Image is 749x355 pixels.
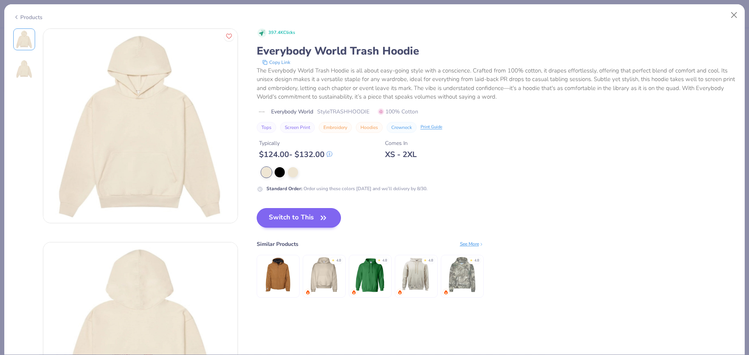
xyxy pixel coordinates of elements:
[382,258,387,263] div: 4.8
[257,240,298,248] div: Similar Products
[271,108,313,116] span: Everybody World
[460,240,484,247] div: See More
[224,31,234,41] button: Like
[266,185,428,192] div: Order using these colors [DATE] and we’ll delivery by 8/30.
[43,29,238,223] img: Front
[727,8,742,23] button: Close
[385,150,417,159] div: XS - 2XL
[15,60,34,78] img: Back
[13,13,43,21] div: Products
[266,185,302,192] strong: Standard Order :
[317,108,369,116] span: Style TRASHHOODIE
[259,256,296,293] img: Dri Duck Kodiak Jacket
[257,44,736,58] div: Everybody World Trash Hoodie
[356,122,383,133] button: Hoodies
[257,109,267,115] img: brand logo
[257,122,276,133] button: Tops
[470,258,473,261] div: ★
[280,122,315,133] button: Screen Print
[260,58,293,66] button: copy to clipboard
[15,30,34,49] img: Front
[332,258,335,261] div: ★
[398,256,435,293] img: Fresh Prints Bond St Hoodie
[444,290,448,295] img: trending.gif
[378,108,418,116] span: 100% Cotton
[398,290,402,295] img: trending.gif
[268,30,295,36] span: 397.4K Clicks
[428,258,433,263] div: 4.8
[444,256,481,293] img: Fresh Prints Boston Camo Heavyweight Hoodie
[259,139,332,147] div: Typically
[351,256,389,293] img: Gildan Adult Heavy Blend 8 Oz. 50/50 Hooded Sweatshirt
[474,258,479,263] div: 4.8
[421,124,442,131] div: Print Guide
[319,122,352,133] button: Embroidery
[305,290,310,295] img: trending.gif
[336,258,341,263] div: 4.8
[378,258,381,261] div: ★
[351,290,356,295] img: trending.gif
[257,66,736,101] div: The Everybody World Trash Hoodie is all about easy-going style with a conscience. Crafted from 10...
[259,150,332,159] div: $ 124.00 - $ 132.00
[385,139,417,147] div: Comes In
[387,122,417,133] button: Crewneck
[424,258,427,261] div: ★
[257,208,341,228] button: Switch to This
[305,256,343,293] img: Fresh Prints Boston Heavyweight Hoodie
